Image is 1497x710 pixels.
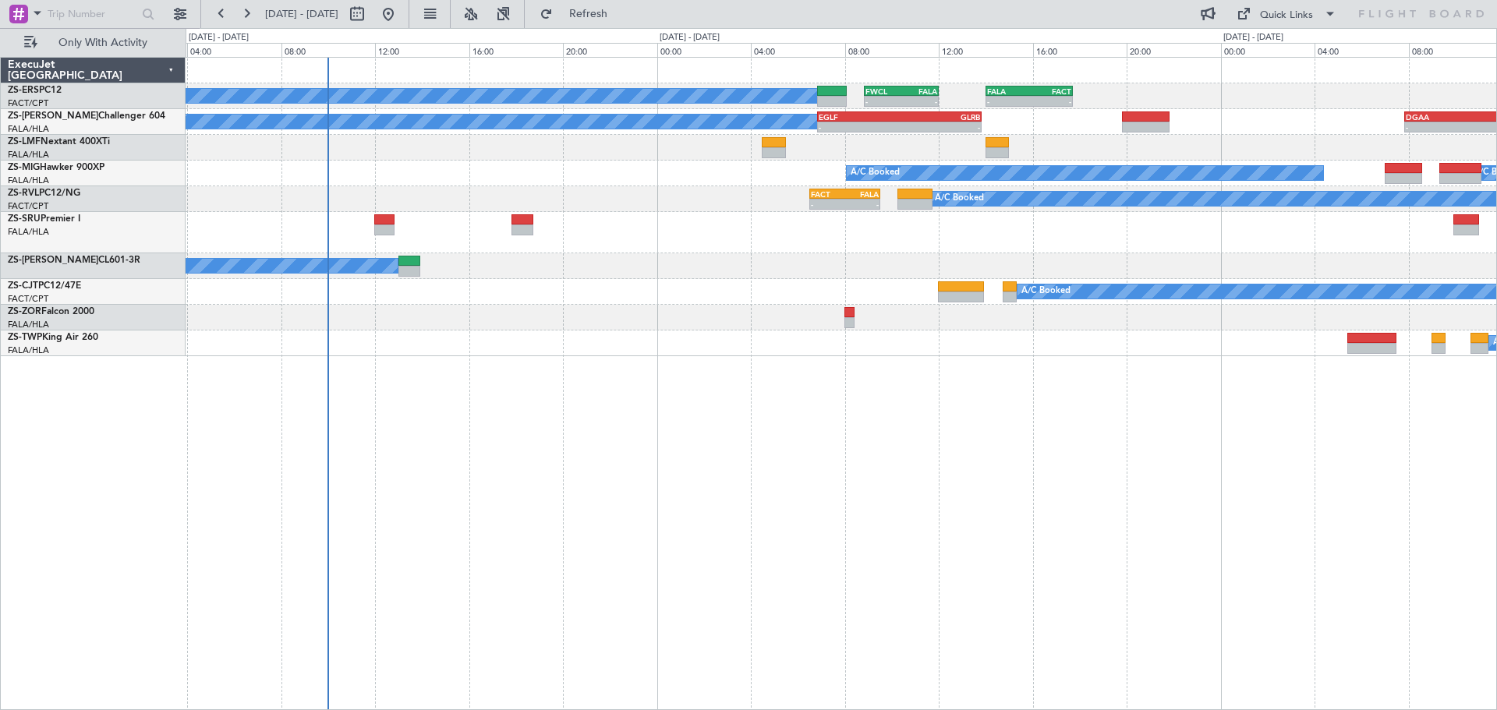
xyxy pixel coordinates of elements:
[987,97,1029,106] div: -
[8,344,49,356] a: FALA/HLA
[8,111,98,121] span: ZS-[PERSON_NAME]
[901,87,937,96] div: FALA
[8,137,41,147] span: ZS-LMF
[556,9,621,19] span: Refresh
[8,86,62,95] a: ZS-ERSPC12
[8,256,98,265] span: ZS-[PERSON_NAME]
[935,187,984,210] div: A/C Booked
[865,87,901,96] div: FWCL
[8,214,41,224] span: ZS-SRU
[8,189,80,198] a: ZS-RVLPC12/NG
[41,37,165,48] span: Only With Activity
[8,319,49,330] a: FALA/HLA
[187,43,281,57] div: 04:00
[48,2,137,26] input: Trip Number
[8,307,94,316] a: ZS-ZORFalcon 2000
[660,31,720,44] div: [DATE] - [DATE]
[8,163,104,172] a: ZS-MIGHawker 900XP
[1029,97,1071,106] div: -
[1033,43,1127,57] div: 16:00
[851,161,900,185] div: A/C Booked
[1223,31,1283,44] div: [DATE] - [DATE]
[751,43,845,57] div: 04:00
[533,2,626,26] button: Refresh
[901,97,937,106] div: -
[17,30,169,55] button: Only With Activity
[1229,2,1344,26] button: Quick Links
[8,175,49,186] a: FALA/HLA
[8,137,110,147] a: ZS-LMFNextant 400XTi
[8,97,48,109] a: FACT/CPT
[8,307,41,316] span: ZS-ZOR
[8,333,98,342] a: ZS-TWPKing Air 260
[8,123,49,135] a: FALA/HLA
[375,43,469,57] div: 12:00
[8,281,38,291] span: ZS-CJT
[265,7,338,21] span: [DATE] - [DATE]
[844,200,878,209] div: -
[1315,43,1409,57] div: 04:00
[1406,122,1479,132] div: -
[811,189,844,199] div: FACT
[1029,87,1071,96] div: FACT
[8,189,39,198] span: ZS-RVL
[1260,8,1313,23] div: Quick Links
[939,43,1033,57] div: 12:00
[8,281,81,291] a: ZS-CJTPC12/47E
[1221,43,1315,57] div: 00:00
[657,43,752,57] div: 00:00
[563,43,657,57] div: 20:00
[8,111,165,121] a: ZS-[PERSON_NAME]Challenger 604
[189,31,249,44] div: [DATE] - [DATE]
[8,214,80,224] a: ZS-SRUPremier I
[819,112,900,122] div: EGLF
[899,122,980,132] div: -
[469,43,564,57] div: 16:00
[8,256,140,265] a: ZS-[PERSON_NAME]CL601-3R
[8,293,48,305] a: FACT/CPT
[811,200,844,209] div: -
[8,333,42,342] span: ZS-TWP
[1406,112,1479,122] div: DGAA
[844,189,878,199] div: FALA
[845,43,940,57] div: 08:00
[1021,280,1071,303] div: A/C Booked
[8,163,40,172] span: ZS-MIG
[899,112,980,122] div: GLRB
[819,122,900,132] div: -
[8,149,49,161] a: FALA/HLA
[8,86,39,95] span: ZS-ERS
[8,226,49,238] a: FALA/HLA
[281,43,376,57] div: 08:00
[987,87,1029,96] div: FALA
[865,97,901,106] div: -
[1127,43,1221,57] div: 20:00
[8,200,48,212] a: FACT/CPT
